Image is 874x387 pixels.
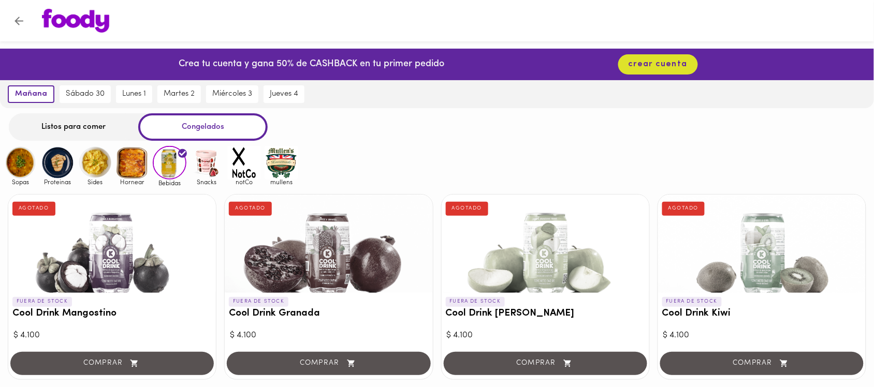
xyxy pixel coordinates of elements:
[60,85,111,103] button: sábado 30
[270,90,298,99] span: jueves 4
[8,195,216,293] div: Cool Drink Mangostino
[190,178,224,185] span: Snacks
[78,146,112,180] img: Sides
[442,195,649,293] div: Cool Drink Manzana Verde
[116,85,152,103] button: lunes 1
[153,180,186,186] span: Bebidas
[663,330,861,341] div: $ 4.100
[206,85,258,103] button: miércoles 3
[229,297,288,306] p: FUERA DE STOCK
[629,59,688,69] span: crear cuenta
[447,330,644,341] div: $ 4.100
[265,178,298,185] span: mullens
[446,297,505,306] p: FUERA DE STOCK
[8,85,54,103] button: mañana
[164,90,195,99] span: martes 2
[225,195,432,293] div: Cool Drink Granada
[658,195,866,293] div: Cool Drink Kiwi
[227,178,261,185] span: notCo
[6,8,32,34] button: Volver
[9,113,138,141] div: Listos para comer
[446,308,645,319] h3: Cool Drink [PERSON_NAME]
[179,58,444,71] p: Crea tu cuenta y gana 50% de CASHBACK en tu primer pedido
[15,90,47,99] span: mañana
[229,202,272,215] div: AGOTADO
[662,297,722,306] p: FUERA DE STOCK
[41,178,75,185] span: Proteinas
[153,146,186,180] img: Bebidas
[662,202,705,215] div: AGOTADO
[12,297,72,306] p: FUERA DE STOCK
[12,308,212,319] h3: Cool Drink Mangostino
[212,90,252,99] span: miércoles 3
[618,54,698,75] button: crear cuenta
[66,90,105,99] span: sábado 30
[230,330,427,341] div: $ 4.100
[227,146,261,180] img: notCo
[122,90,146,99] span: lunes 1
[78,178,112,185] span: Sides
[42,9,109,33] img: logo.png
[157,85,201,103] button: martes 2
[115,146,149,180] img: Hornear
[41,146,75,180] img: Proteinas
[115,178,149,185] span: Hornear
[446,202,489,215] div: AGOTADO
[12,202,55,215] div: AGOTADO
[4,146,37,180] img: Sopas
[229,308,428,319] h3: Cool Drink Granada
[4,178,37,185] span: Sopas
[13,330,211,341] div: $ 4.100
[814,327,864,377] iframe: Messagebird Livechat Widget
[138,113,268,141] div: Congelados
[264,85,304,103] button: jueves 4
[265,146,298,180] img: mullens
[662,308,862,319] h3: Cool Drink Kiwi
[190,146,224,180] img: Snacks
